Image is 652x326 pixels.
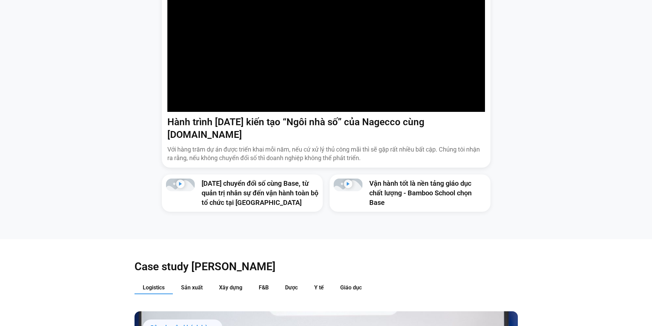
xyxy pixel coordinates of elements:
span: Dược [285,284,298,291]
div: Phát video [176,180,184,191]
span: Sản xuất [181,284,203,291]
a: [DATE] chuyển đổi số cùng Base, từ quản trị nhân sự đến vận hành toàn bộ tổ chức tại [GEOGRAPHIC_... [202,179,318,207]
p: Với hàng trăm dự án được triển khai mỗi năm, nếu cứ xử lý thủ công mãi thì sẽ gặp rất nhiều bất c... [167,145,485,162]
a: Hành trình [DATE] kiến tạo “Ngôi nhà số” của Nagecco cùng [DOMAIN_NAME] [167,116,424,140]
div: Phát video [344,180,352,191]
span: Logistics [143,284,165,291]
a: Vận hành tốt là nền tảng giáo dục chất lượng - Bamboo School chọn Base [369,179,472,207]
span: Xây dựng [219,284,242,291]
span: Y tế [314,284,324,291]
span: Giáo dục [340,284,362,291]
span: F&B [259,284,269,291]
h2: Case study [PERSON_NAME] [135,260,518,273]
